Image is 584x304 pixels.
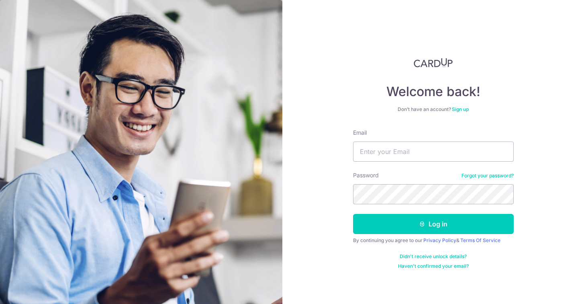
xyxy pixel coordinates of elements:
[353,106,514,113] div: Don’t have an account?
[353,142,514,162] input: Enter your Email
[400,253,467,260] a: Didn't receive unlock details?
[353,129,367,137] label: Email
[353,84,514,100] h4: Welcome back!
[461,173,514,179] a: Forgot your password?
[353,171,379,179] label: Password
[460,237,500,243] a: Terms Of Service
[414,58,453,68] img: CardUp Logo
[452,106,469,112] a: Sign up
[353,214,514,234] button: Log in
[398,263,469,269] a: Haven't confirmed your email?
[353,237,514,244] div: By continuing you agree to our &
[423,237,456,243] a: Privacy Policy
